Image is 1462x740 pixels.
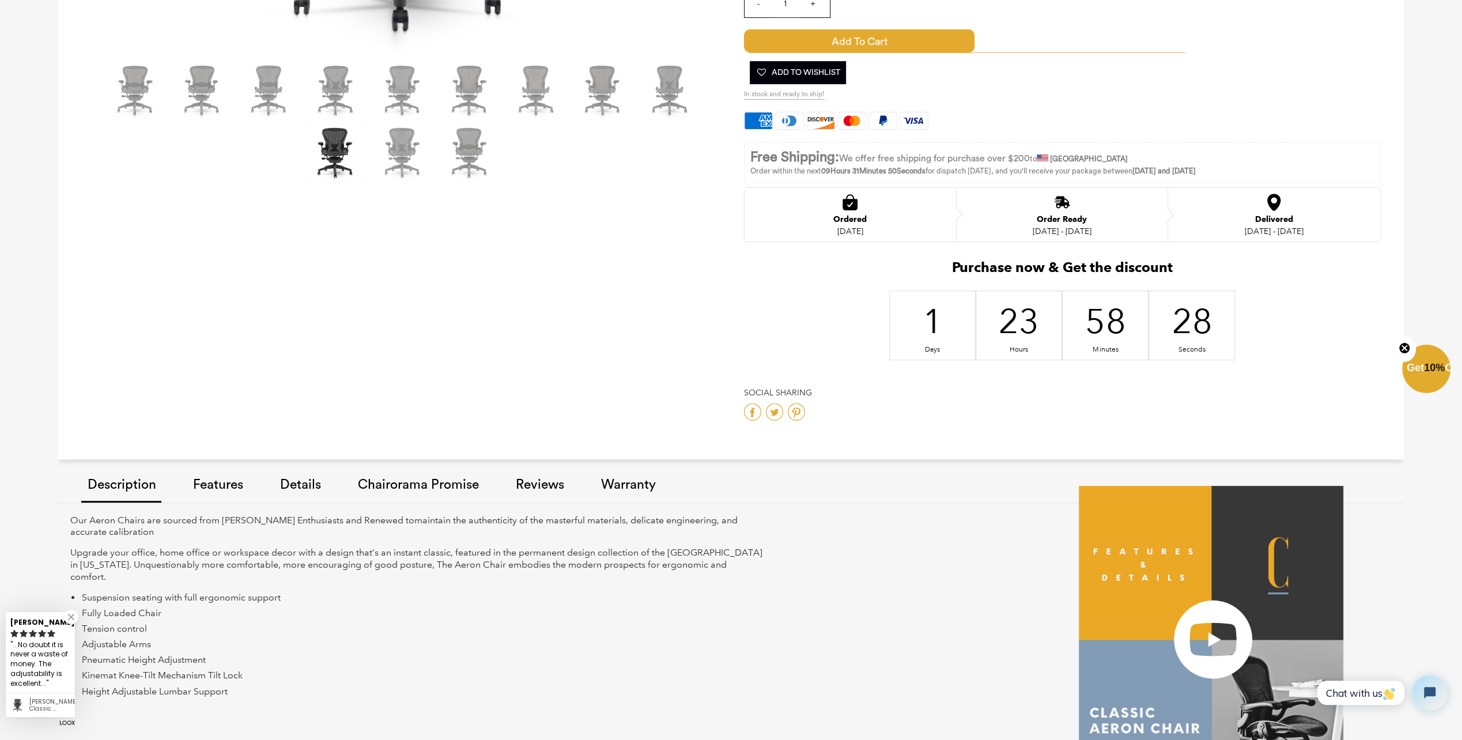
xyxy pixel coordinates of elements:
button: Add To Wishlist [750,61,846,84]
span: Add to Cart [744,29,974,52]
a: Reviews [509,453,569,518]
svg: rating icon full [10,629,18,637]
a: Description [81,466,161,503]
div: 23 [1010,299,1029,343]
strong: [DATE] and [DATE] [1132,167,1196,175]
span: In stock and ready to ship! [744,90,825,100]
img: Herman Miller Classic Aeron Chair | Black | Size B (Renewed) - chairorama [441,62,498,119]
svg: rating icon full [38,629,46,637]
div: 58 [1096,299,1115,343]
h4: Social Sharing [744,388,1381,398]
span: Tension control [81,623,146,634]
img: Herman Miller Classic Aeron Chair | Black | Size B (Renewed) - chairorama [240,62,298,119]
div: Ordered [833,215,867,224]
span: Kinemat Knee-Tilt Mechanism Tilt Lock [81,670,242,681]
strong: Free Shipping: [750,150,839,164]
div: 28 [1183,299,1202,343]
div: [DATE] - [DATE] [1245,226,1304,236]
div: ...No doubt it is never a waste of money. The adjustability is excellent... [10,639,70,690]
img: Herman Miller Classic Aeron Chair | Black | Size B (Renewed) - chairorama [374,124,432,182]
img: Herman Miller Classic Aeron Chair | Black | Size B (Renewed) - chairorama [173,62,231,119]
img: Herman Miller Classic Aeron Chair | Black | Size B (Renewed) - chairorama [307,124,365,182]
svg: rating icon full [20,629,28,637]
span: We offer free shipping for purchase over $200 [839,154,1030,163]
span: Height Adjustable Lumbar Support [81,686,227,697]
div: Order Ready [1033,215,1091,224]
div: Seconds [1183,345,1202,354]
button: Add to Cart [744,29,1189,52]
a: Features [187,453,248,518]
img: Herman Miller Classic Aeron Chair | Black | Size B (Renewed) - chairorama [374,62,432,119]
span: Add To Wishlist [755,61,840,84]
img: Herman Miller Classic Aeron Chair | Black | Size B (Renewed) - chairorama [575,62,632,119]
a: Warranty [595,453,661,518]
div: 1 [923,299,942,343]
span: Suspension seating with full ergonomic support [81,592,280,603]
p: Upgrade your office, home office or workspace decor with a design that’s an instant classic, feat... [70,547,764,583]
div: Herman Miller Classic Aeron Chair | Black | Size B (Renewed) [29,699,70,712]
p: Order within the next for dispatch [DATE], and you'll receive your package between [750,167,1374,176]
div: [DATE] [833,226,867,236]
a: Details [274,453,326,518]
span: Get Off [1407,362,1460,373]
div: [DATE] - [DATE] [1033,226,1091,236]
strong: [GEOGRAPHIC_DATA] [1050,155,1128,163]
span: Pneumatic Height Adjustment [81,654,205,665]
img: Herman Miller Classic Aeron Chair | Black | Size B (Renewed) - chairorama [641,62,699,119]
span: 10% [1424,362,1445,373]
a: Chairorama Promise [352,453,484,518]
div: [PERSON_NAME] [10,613,70,628]
div: Delivered [1245,215,1304,224]
div: Days [923,345,942,354]
img: Herman Miller Classic Aeron Chair | Black | Size B (Renewed) - chairorama [508,62,565,119]
img: Herman Miller Classic Aeron Chair | Black | Size B (Renewed) - chairorama [307,62,365,119]
img: Herman Miller Classic Aeron Chair [441,124,498,182]
span: maintain the authenticity of the masterful materials, delicate engineering, and accurate calibration [70,515,737,538]
svg: rating icon full [29,629,37,637]
p: to [750,149,1374,167]
svg: rating icon full [47,629,55,637]
div: Get10%OffClose teaser [1402,346,1450,394]
h2: Purchase now & Get the discount [744,259,1381,282]
span: Adjustable Arms [81,639,150,650]
span: Fully Loaded Chair [81,607,161,618]
button: Close teaser [1393,335,1416,362]
div: Minutes [1096,345,1115,354]
span: Our Aeron Chairs are sourced from [PERSON_NAME] Enthusiasts and Renewed to [70,515,414,526]
div: Hours [1010,345,1029,354]
iframe: Tidio Chat [1305,666,1457,720]
span: 09Hours 31Minutes 50Seconds [821,167,925,175]
img: Herman Miller Classic Aeron Chair | Black | Size B (Renewed) - chairorama [107,62,164,119]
